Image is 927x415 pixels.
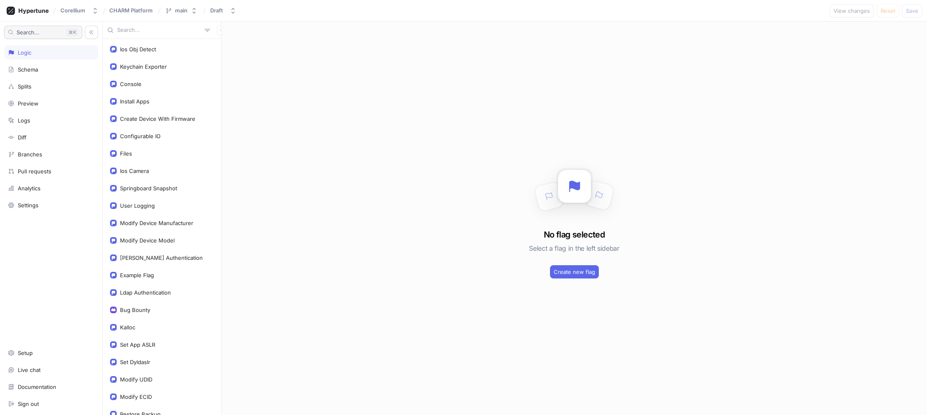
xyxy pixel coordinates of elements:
[833,8,870,13] span: View changes
[120,359,150,365] div: Set Dyldaslr
[17,30,39,35] span: Search...
[18,49,31,56] div: Logic
[18,202,38,209] div: Settings
[120,150,132,157] div: Files
[120,46,156,53] div: Ios Obj Detect
[830,4,874,17] button: View changes
[18,151,42,158] div: Branches
[120,202,155,209] div: User Logging
[4,380,98,394] a: Documentation
[120,376,152,383] div: Modify UDID
[120,220,193,226] div: Modify Device Manufacturer
[4,26,82,39] button: Search...K
[544,228,605,241] h3: No flag selected
[207,4,240,17] button: Draft
[906,8,918,13] span: Save
[120,237,175,244] div: Modify Device Model
[120,307,150,313] div: Bug Bounty
[18,367,41,373] div: Live chat
[877,4,899,17] button: Reset
[120,272,154,278] div: Example Flag
[120,324,135,331] div: Kalloc
[120,341,155,348] div: Set App ASLR
[162,4,201,17] button: main
[18,117,30,124] div: Logs
[175,7,187,14] div: main
[120,185,177,192] div: Springboard Snapshot
[18,66,38,73] div: Schema
[60,7,85,14] div: Corellium
[120,168,149,174] div: Ios Camera
[18,100,38,107] div: Preview
[18,185,41,192] div: Analytics
[120,81,142,87] div: Console
[210,7,223,14] div: Draft
[18,168,51,175] div: Pull requests
[529,241,619,256] h5: Select a flag in the left sidebar
[66,28,79,36] div: K
[109,7,153,13] span: CHARM Platform
[550,265,599,278] button: Create new flag
[120,393,152,400] div: Modify ECID
[18,350,33,356] div: Setup
[117,26,201,34] input: Search...
[57,4,102,17] button: Corellium
[120,254,203,261] div: [PERSON_NAME] Authentication
[18,83,31,90] div: Splits
[120,115,195,122] div: Create Device With Firmware
[902,4,922,17] button: Save
[881,8,895,13] span: Reset
[120,98,149,105] div: Install Apps
[18,134,26,141] div: Diff
[120,63,167,70] div: Keychain Exporter
[554,269,595,274] span: Create new flag
[120,289,171,296] div: Ldap Authentication
[120,133,161,139] div: Configurable IO
[18,401,39,407] div: Sign out
[18,384,56,390] div: Documentation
